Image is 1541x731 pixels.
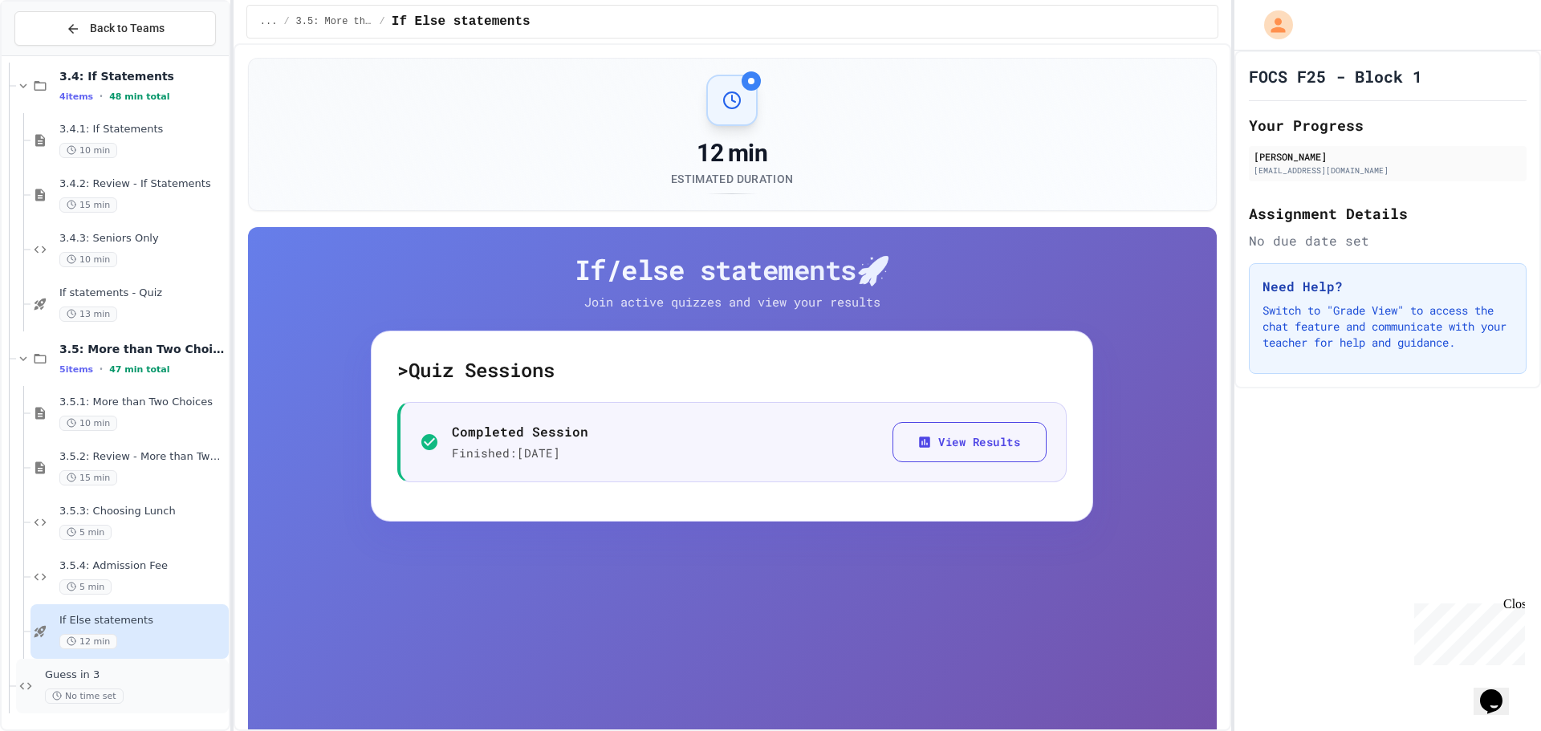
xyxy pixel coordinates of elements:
[59,579,112,595] span: 5 min
[1408,597,1525,665] iframe: chat widget
[59,123,226,136] span: 3.4.1: If Statements
[59,91,93,102] span: 4 items
[59,197,117,213] span: 15 min
[296,15,373,28] span: 3.5: More than Two Choices
[59,396,226,409] span: 3.5.1: More than Two Choices
[59,559,226,573] span: 3.5.4: Admission Fee
[551,293,913,311] p: Join active quizzes and view your results
[14,11,216,46] button: Back to Teams
[283,15,289,28] span: /
[59,470,117,485] span: 15 min
[59,450,226,464] span: 3.5.2: Review - More than Two Choices
[59,177,226,191] span: 3.4.2: Review - If Statements
[59,342,226,356] span: 3.5: More than Two Choices
[671,139,793,168] div: 12 min
[59,634,117,649] span: 12 min
[59,364,93,375] span: 5 items
[100,90,103,103] span: •
[59,416,117,431] span: 10 min
[45,688,124,704] span: No time set
[90,20,165,37] span: Back to Teams
[59,505,226,518] span: 3.5.3: Choosing Lunch
[452,422,588,441] p: Completed Session
[59,252,117,267] span: 10 min
[1254,164,1522,177] div: [EMAIL_ADDRESS][DOMAIN_NAME]
[45,668,226,682] span: Guess in 3
[59,307,117,322] span: 13 min
[1474,667,1525,715] iframe: chat widget
[1262,277,1513,296] h3: Need Help?
[1249,65,1422,87] h1: FOCS F25 - Block 1
[100,363,103,376] span: •
[59,232,226,246] span: 3.4.3: Seniors Only
[260,15,278,28] span: ...
[109,364,169,375] span: 47 min total
[892,422,1047,463] button: View Results
[59,525,112,540] span: 5 min
[380,15,385,28] span: /
[1249,114,1527,136] h2: Your Progress
[1254,149,1522,164] div: [PERSON_NAME]
[59,69,226,83] span: 3.4: If Statements
[1262,303,1513,351] p: Switch to "Grade View" to access the chat feature and communicate with your teacher for help and ...
[59,143,117,158] span: 10 min
[6,6,111,102] div: Chat with us now!Close
[109,91,169,102] span: 48 min total
[392,12,531,31] span: If Else statements
[452,445,588,462] p: Finished: [DATE]
[1247,6,1297,43] div: My Account
[671,171,793,187] div: Estimated Duration
[397,357,1067,383] h5: > Quiz Sessions
[1249,202,1527,225] h2: Assignment Details
[59,614,226,627] span: If Else statements
[1249,231,1527,250] div: No due date set
[59,286,226,300] span: If statements - Quiz
[371,253,1093,286] h4: If/else statements 🚀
